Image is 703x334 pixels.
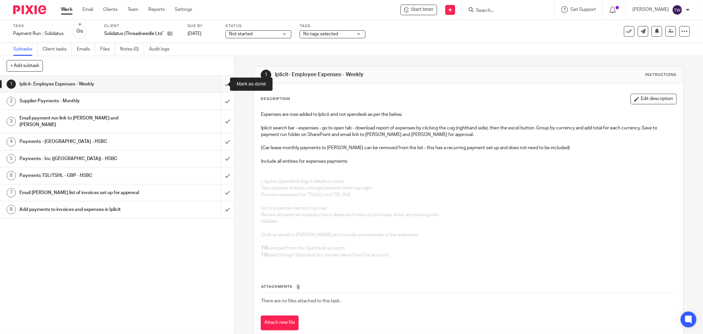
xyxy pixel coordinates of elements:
span: Log into Spendesk (log in details in pixie) [261,179,344,184]
span: Start timer [411,6,433,13]
h1: Iplicit- Employee Expenses - Weekly [19,79,149,89]
span: Draft an email to [PERSON_NAME] and include screenshots of the expenses [261,233,418,237]
h1: Email payment run link to [PERSON_NAME] and [PERSON_NAME] [19,113,149,130]
div: 0 [76,27,83,35]
h1: Email [PERSON_NAME] list of invoices set up for approval [19,188,149,198]
button: Edit description [630,94,677,104]
p: Iplicit search bar - expenses - go to open tab - download report of expenses by clicking the cog ... [261,125,676,138]
small: /8 [79,30,83,33]
span: paid through Spendesk but money taken from Citi account. [268,253,390,257]
span: Not started [229,32,252,36]
h1: Add payments to invoices and expenses in Iplicit [19,205,149,215]
span: Validate [261,219,277,224]
div: 5 [7,154,16,163]
p: Solidatus (Threadneedle Ltd T/A) [104,30,164,37]
span: Attachments [261,285,293,288]
a: Team [128,6,138,13]
div: 6 [7,171,16,180]
a: Work [61,6,73,13]
label: Client [104,23,179,29]
a: Emails [77,43,95,56]
a: Subtasks [13,43,38,56]
div: 2 [7,97,16,106]
button: Attach new file [261,316,299,330]
span: Two separate entities, change between them top right. [261,186,373,190]
label: Status [225,23,291,29]
div: Instructions [645,72,677,78]
span: Review all expense receipts check dates and notes of purchase, enter any missing info [261,213,439,217]
label: Tags [300,23,366,29]
div: 1 [261,70,271,80]
label: Task [13,23,64,29]
span: No tags selected [303,32,338,36]
span: [DATE] [188,31,201,36]
h1: Payments - [GEOGRAPHIC_DATA] - HSBC [19,137,149,147]
span: There are no files attached to this task. [261,299,340,303]
a: Settings [175,6,192,13]
p: [PERSON_NAME] [632,6,669,13]
p: (Car lease monthly payments to [PERSON_NAME] can be removed from the list - this has a recurring ... [261,145,676,151]
span: Go to expense claims in top row [261,206,326,211]
div: Payment Run - Solidatus [13,30,64,37]
span: Process expenses for TSI (inc) and TSL (ltd) [261,192,350,197]
a: Clients [103,6,118,13]
p: Description [261,96,290,102]
a: Client tasks [43,43,72,56]
span: Get Support [571,7,596,12]
a: Email [82,6,93,13]
img: Pixie [13,5,46,14]
button: + Add subtask [7,60,43,71]
span: TSL [261,246,270,250]
p: Include all entities for expenses payments [261,158,676,165]
label: Due by [188,23,217,29]
img: svg%3E [672,5,683,15]
a: Audit logs [149,43,174,56]
div: 1 [7,80,16,89]
div: Solidatus (Threadneedle Ltd T/A) - Payment Run - Solidatus [400,5,437,15]
div: 4 [7,137,16,147]
div: 7 [7,188,16,197]
h1: Payments - Inc ([GEOGRAPHIC_DATA]) - HSBC [19,154,149,164]
p: Expenses are now added to Iplicit and not spendesk as per the below. [261,111,676,118]
div: 8 [7,205,16,214]
input: Search [475,8,535,14]
a: Notes (0) [120,43,144,56]
div: 3 [7,117,16,126]
span: TSI [261,253,268,257]
h1: Payments TSL/TSHL - GBP - HSBC [19,171,149,181]
span: are paid from the Spendesk account, [270,246,345,250]
h1: Supplier Payments - Monthly [19,96,149,106]
a: Reports [148,6,165,13]
a: Files [100,43,115,56]
h1: Iplicit- Employee Expenses - Weekly [275,71,483,78]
